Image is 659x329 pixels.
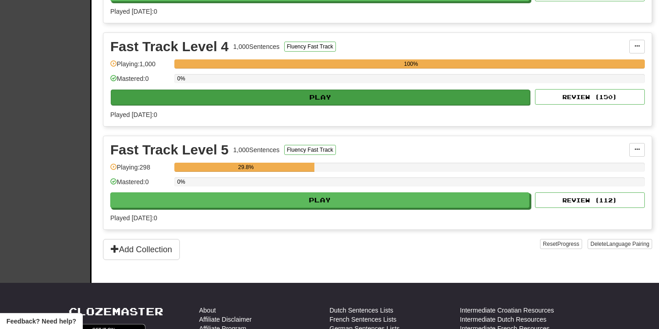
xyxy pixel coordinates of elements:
[460,315,546,324] a: Intermediate Dutch Resources
[110,214,157,222] span: Played [DATE]: 0
[606,241,649,247] span: Language Pairing
[110,111,157,118] span: Played [DATE]: 0
[110,177,170,192] div: Mastered: 0
[110,74,170,89] div: Mastered: 0
[233,145,280,154] div: 1,000 Sentences
[199,315,252,324] a: Affiliate Disclaimer
[6,317,76,326] span: Open feedback widget
[284,42,336,52] button: Fluency Fast Track
[110,143,229,157] div: Fast Track Level 5
[329,306,393,315] a: Dutch Sentences Lists
[557,241,579,247] span: Progress
[111,90,530,105] button: Play
[284,145,336,155] button: Fluency Fast Track
[110,192,529,208] button: Play
[460,306,554,315] a: Intermediate Croatian Resources
[535,192,645,208] button: Review (112)
[110,163,170,178] div: Playing: 298
[588,239,652,249] button: DeleteLanguage Pairing
[69,306,163,317] a: Clozemaster
[540,239,582,249] button: ResetProgress
[110,40,229,53] div: Fast Track Level 4
[110,59,170,74] div: Playing: 1,000
[535,89,645,105] button: Review (150)
[177,59,645,69] div: 100%
[177,163,314,172] div: 29.8%
[103,239,180,260] button: Add Collection
[110,8,157,15] span: Played [DATE]: 0
[199,306,216,315] a: About
[329,315,396,324] a: French Sentences Lists
[233,42,280,51] div: 1,000 Sentences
